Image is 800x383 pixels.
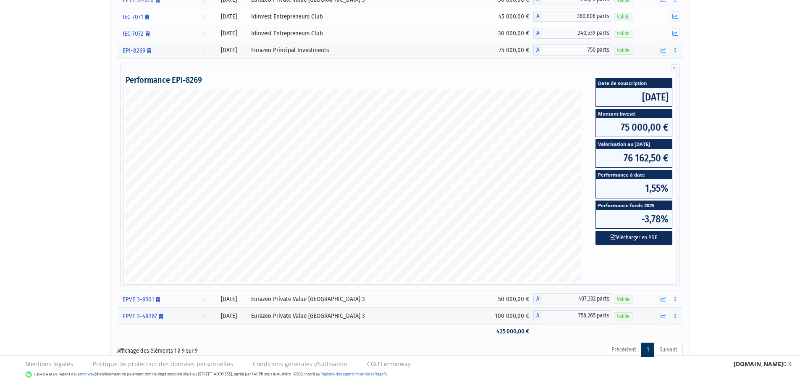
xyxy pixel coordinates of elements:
span: 758,265 parts [542,310,611,321]
a: Lemonway [76,371,95,377]
span: 240,539 parts [542,28,611,39]
span: 360,808 parts [542,11,611,22]
span: 76 162,50 € [596,149,672,167]
span: 1,55% [596,179,672,198]
i: Personne morale [156,297,160,302]
button: Télécharger en PDF [595,231,672,245]
a: IEC-7072 [119,25,210,42]
span: -3,78% [596,210,672,228]
div: [DATE] [212,29,245,38]
span: EPVE 3-48267 [123,309,163,324]
a: EPI-8269 [119,42,210,58]
span: 75 000,00 € [596,118,672,137]
div: A - Eurazeo Private Value Europe 3 [533,293,611,304]
div: A - Idinvest Entrepreneurs Club [533,28,611,39]
div: [DATE] [212,46,245,55]
div: Idinvest Entrepreneurs Club [251,29,458,38]
div: [DATE] [212,295,245,304]
i: Personne morale [145,15,149,20]
span: Valide [614,312,632,320]
span: EPI-8269 [123,43,151,58]
img: logo-lemonway.png [25,370,58,379]
span: Valide [614,296,632,304]
a: Politique de protection des données personnelles [93,360,233,368]
td: 425 000,00 € [460,324,533,339]
i: Voir la souscription [203,9,206,25]
span: Date de souscription [596,79,672,87]
td: 30 000,00 € [460,25,533,42]
span: A [533,11,542,22]
span: Performance à date [596,170,672,179]
span: IEC-7071 [123,9,149,25]
span: Valide [614,30,632,38]
div: Eurazeo Private Value [GEOGRAPHIC_DATA] 3 [251,312,458,320]
div: A - Idinvest Entrepreneurs Club [533,11,611,22]
i: Personne morale [159,314,163,319]
a: Précédent [606,343,642,357]
a: EPVE 3-9501 [119,291,210,307]
div: [DATE] [212,12,245,21]
span: Valide [614,47,632,55]
i: Voir la souscription [203,309,206,324]
a: IEC-7071 [119,8,210,25]
td: 75 000,00 € [460,42,533,58]
i: Personne morale [146,32,150,37]
a: EPVE 3-48267 [119,307,210,324]
i: Voir la souscription [203,292,206,307]
div: Eurazeo Principal Investments [251,46,458,55]
div: Affichage des éléments 1 à 9 sur 9 [117,342,346,355]
td: 50 000,00 € [460,291,533,307]
a: Suivant [654,343,683,357]
strong: [DOMAIN_NAME] [734,360,783,368]
a: Conditions générales d'utilisation [253,360,347,368]
div: 0.9 [734,360,792,368]
td: 100 000,00 € [460,307,533,324]
span: A [533,310,542,321]
span: [DATE] [596,88,672,106]
span: 750 parts [542,45,611,55]
span: Montant investi [596,109,672,118]
a: Registre des agents financiers (Regafi) [320,371,387,377]
span: Valorisation au [DATE] [596,140,672,148]
span: EPVE 3-9501 [123,292,160,307]
div: - Agent de (établissement de paiement dont le siège social est situé au [STREET_ADDRESS], agréé p... [8,370,792,379]
a: CGU Lemonway [367,360,411,368]
h4: Performance EPI-8269 [126,75,675,85]
div: [DATE] [212,312,245,320]
div: Eurazeo Private Value [GEOGRAPHIC_DATA] 3 [251,295,458,304]
td: 45 000,00 € [460,8,533,25]
span: A [533,45,542,55]
i: Voir la souscription [203,26,206,42]
span: 407,332 parts [542,293,611,304]
span: Performance fonds 2025 [596,201,672,210]
div: Idinvest Entrepreneurs Club [251,12,458,21]
a: 1 [641,343,654,357]
i: Personne morale [147,48,151,53]
div: A - Eurazeo Principal Investments [533,45,611,55]
span: Valide [614,13,632,21]
a: Mentions légales [25,360,73,368]
span: A [533,28,542,39]
span: IEC-7072 [123,26,150,42]
span: A [533,293,542,304]
i: Voir la souscription [203,43,206,58]
div: A - Eurazeo Private Value Europe 3 [533,310,611,321]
